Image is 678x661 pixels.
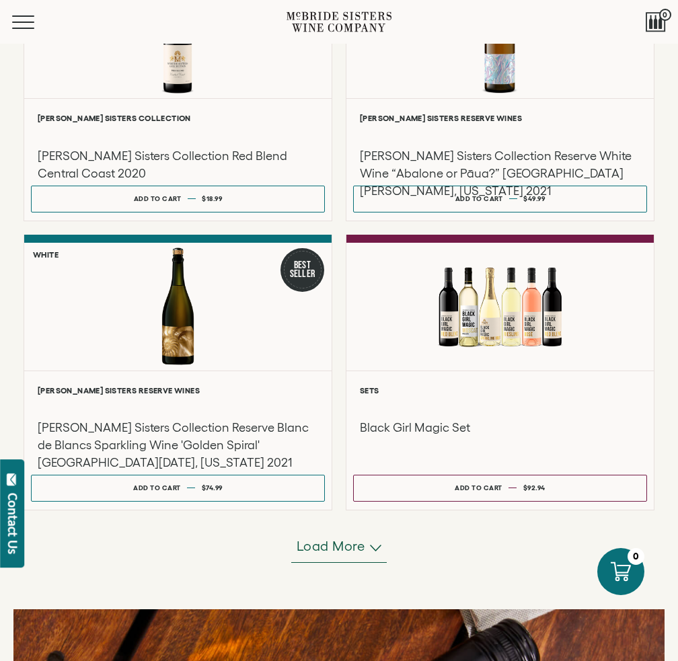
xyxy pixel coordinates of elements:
[33,250,59,259] h6: White
[455,189,503,208] div: Add to cart
[628,548,644,565] div: 0
[6,493,20,554] div: Contact Us
[297,537,365,555] span: Load more
[12,15,61,29] button: Mobile Menu Trigger
[202,195,222,202] span: $18.99
[360,419,640,436] h3: Black Girl Magic Set
[523,484,545,492] span: $92.94
[360,147,640,200] h3: [PERSON_NAME] Sisters Collection Reserve White Wine “Abalone or Pāua?” [GEOGRAPHIC_DATA][PERSON_N...
[133,478,181,498] div: Add to cart
[24,235,332,510] a: White Best Seller McBride Sisters Collection Reserve Blanc de Blancs Sparkling Wine 'Golden Spira...
[455,478,502,498] div: Add to cart
[134,189,182,208] div: Add to cart
[346,235,654,510] a: Black Girl Magic Set Sets Black Girl Magic Set Add to cart $92.94
[31,475,325,502] button: Add to cart $74.99
[202,484,223,492] span: $74.99
[31,186,325,212] button: Add to cart $18.99
[659,9,671,21] span: 0
[360,386,640,395] h6: Sets
[360,114,640,122] h6: [PERSON_NAME] Sisters Reserve Wines
[38,114,318,122] h6: [PERSON_NAME] Sisters Collection
[291,531,387,563] button: Load more
[523,195,545,202] span: $49.99
[353,186,647,212] button: Add to cart $49.99
[38,419,318,471] h3: [PERSON_NAME] Sisters Collection Reserve Blanc de Blancs Sparkling Wine 'Golden Spiral' [GEOGRAPH...
[353,475,647,502] button: Add to cart $92.94
[38,147,318,182] h3: [PERSON_NAME] Sisters Collection Red Blend Central Coast 2020
[38,386,318,395] h6: [PERSON_NAME] Sisters Reserve Wines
